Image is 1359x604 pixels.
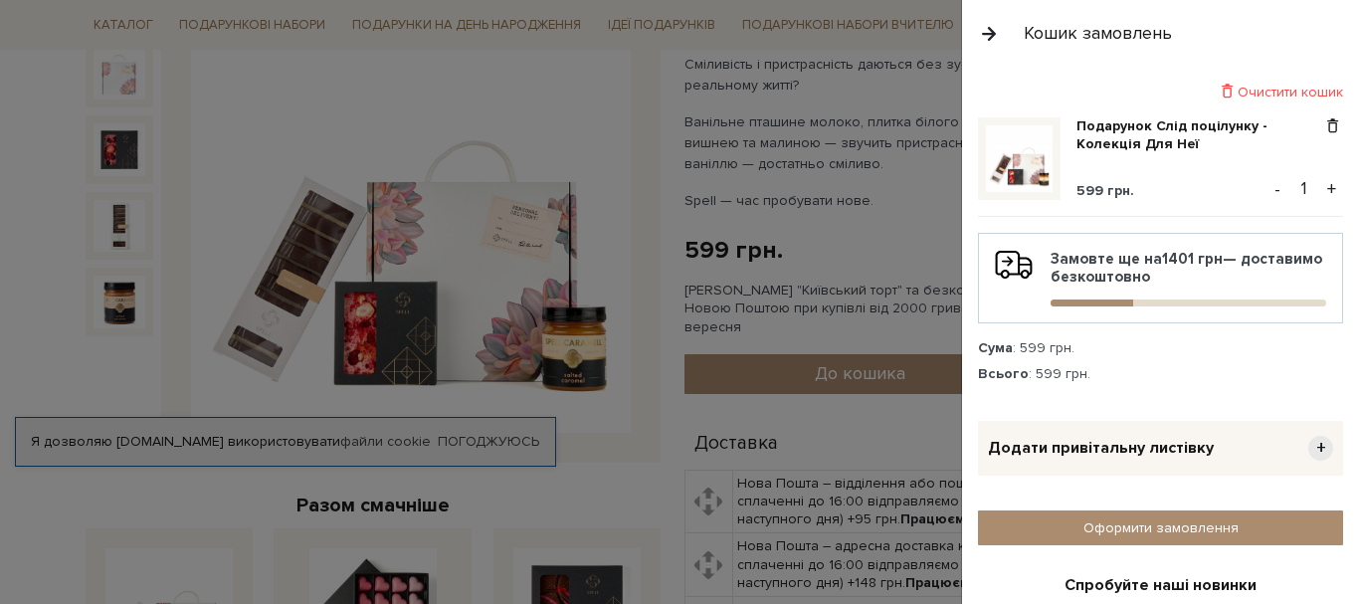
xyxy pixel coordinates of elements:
[978,83,1343,101] div: Очистити кошик
[1267,174,1287,204] button: -
[986,125,1053,192] img: Подарунок Слід поцілунку - Колекція Для Неї
[978,339,1343,357] div: : 599 грн.
[988,438,1214,459] span: Додати привітальну листівку
[1076,182,1134,199] span: 599 грн.
[990,575,1331,596] div: Спробуйте наші новинки
[1076,117,1322,153] a: Подарунок Слід поцілунку - Колекція Для Неї
[978,510,1343,545] a: Оформити замовлення
[1162,250,1223,268] b: 1401 грн
[1024,22,1172,45] div: Кошик замовлень
[995,250,1326,306] div: Замовте ще на — доставимо безкоштовно
[978,365,1029,382] strong: Всього
[1308,436,1333,461] span: +
[978,365,1343,383] div: : 599 грн.
[1320,174,1343,204] button: +
[978,339,1013,356] strong: Сума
